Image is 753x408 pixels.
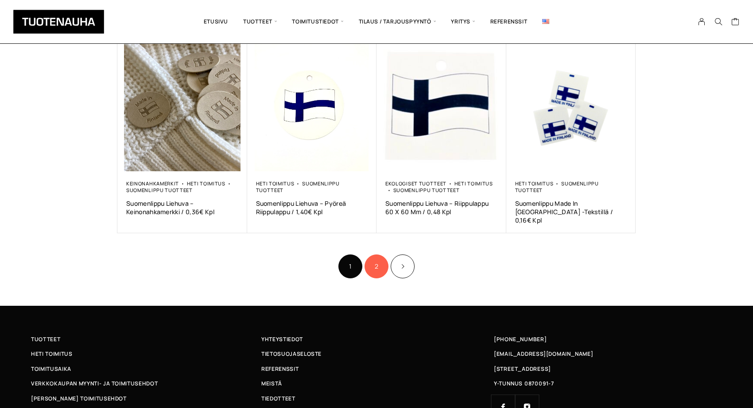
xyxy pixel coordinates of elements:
[385,180,446,187] a: Ekologiset tuotteet
[31,364,71,373] span: Toimitusaika
[31,364,261,373] a: Toimitusaika
[338,254,362,278] span: Sivu 1
[256,199,368,216] a: Suomenlippu Liehuva – Pyöreä Riippulappu / 1,40€ Kpl
[31,394,127,403] span: [PERSON_NAME] toimitusehdot
[31,379,261,388] a: Verkkokaupan myynti- ja toimitusehdot
[710,18,727,26] button: Search
[515,180,554,187] a: Heti toimitus
[385,199,497,216] a: Suomenlippu Liehuva – Riippulappu 60 X 60 Mm / 0,48 Kpl
[494,379,554,388] span: Y-TUNNUS 0870091-7
[494,349,594,358] a: [EMAIL_ADDRESS][DOMAIN_NAME]
[494,364,551,373] span: [STREET_ADDRESS]
[261,349,492,358] a: Tietosuojaseloste
[261,335,492,344] a: Yhteystiedot
[31,394,261,403] a: [PERSON_NAME] toimitusehdot
[196,7,236,37] a: Etusivu
[117,253,636,279] nav: Product Pagination
[351,7,444,37] span: Tilaus / Tarjouspyyntö
[515,199,627,224] a: Suomenlippu Made In [GEOGRAPHIC_DATA] -Tekstillä / 0,16€ Kpl
[31,379,158,388] span: Verkkokaupan myynti- ja toimitusehdot
[126,199,238,216] a: Suomenlippu Liehuva – Keinonahkamerkki / 0,36€ Kpl
[31,335,261,344] a: Tuotteet
[443,7,482,37] span: Yritys
[31,335,60,344] span: Tuotteet
[261,335,303,344] span: Yhteystiedot
[261,394,295,403] span: Tiedotteet
[261,394,492,403] a: Tiedotteet
[284,7,351,37] span: Toimitustiedot
[261,379,282,388] span: Meistä
[494,335,547,344] a: [PHONE_NUMBER]
[365,254,388,278] a: Sivu 2
[31,349,261,358] a: Heti toimitus
[542,19,549,24] img: English
[693,18,710,26] a: My Account
[236,7,284,37] span: Tuotteet
[256,180,295,187] a: Heti toimitus
[187,180,225,187] a: Heti toimitus
[515,180,599,193] a: Suomenlippu tuotteet
[261,364,299,373] span: Referenssit
[261,364,492,373] a: Referenssit
[256,180,340,193] a: Suomenlippu tuotteet
[454,180,493,187] a: Heti toimitus
[261,379,492,388] a: Meistä
[393,187,460,193] a: Suomenlippu tuotteet
[126,187,193,193] a: Suomenlippu tuotteet
[731,17,740,28] a: Cart
[126,180,179,187] a: Keinonahkamerkit
[483,7,535,37] a: Referenssit
[13,10,104,34] img: Tuotenauha Oy
[261,349,322,358] span: Tietosuojaseloste
[31,349,73,358] span: Heti toimitus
